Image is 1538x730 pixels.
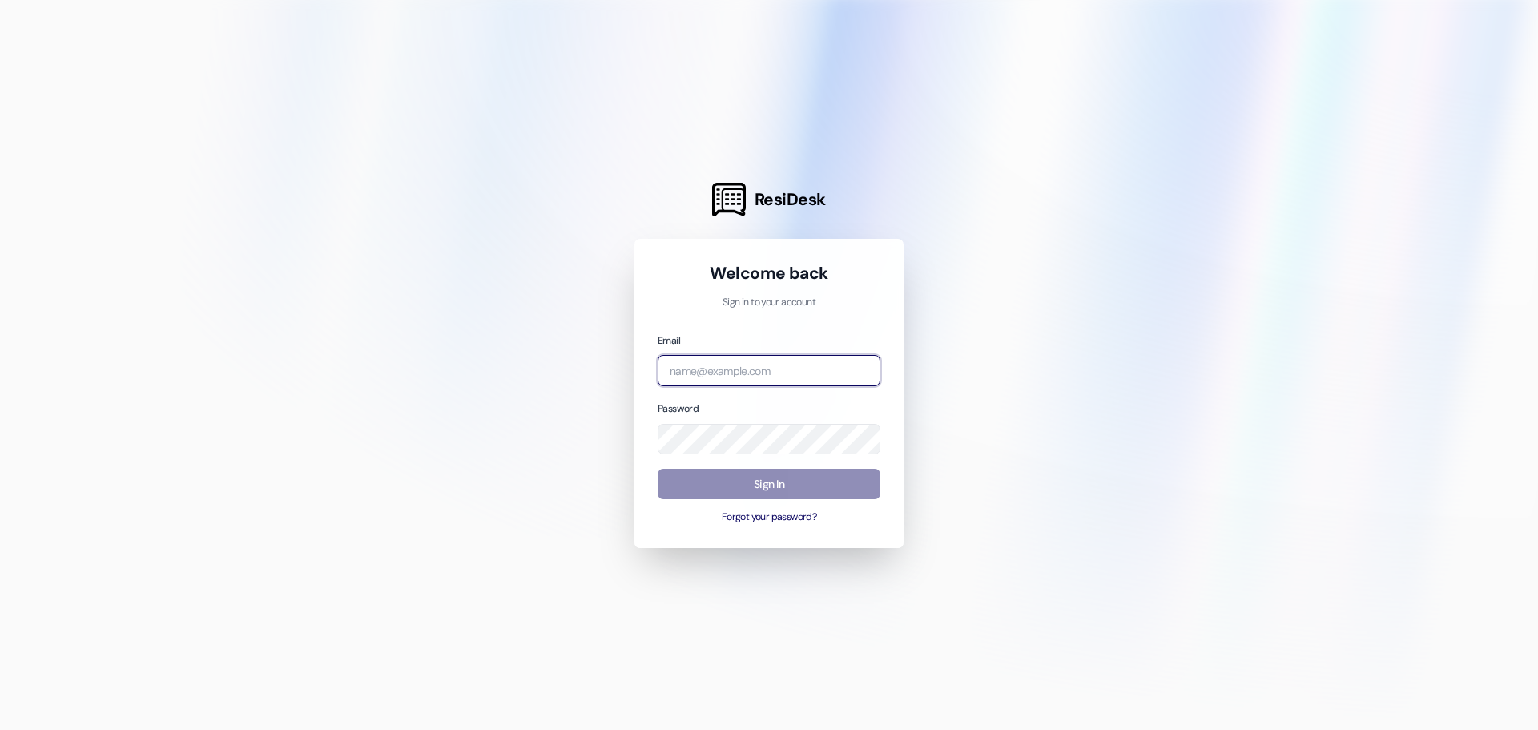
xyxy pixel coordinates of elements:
input: name@example.com [658,355,880,386]
button: Forgot your password? [658,510,880,525]
button: Sign In [658,469,880,500]
img: ResiDesk Logo [712,183,746,216]
span: ResiDesk [755,188,826,211]
p: Sign in to your account [658,296,880,310]
label: Password [658,402,699,415]
h1: Welcome back [658,262,880,284]
label: Email [658,334,680,347]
